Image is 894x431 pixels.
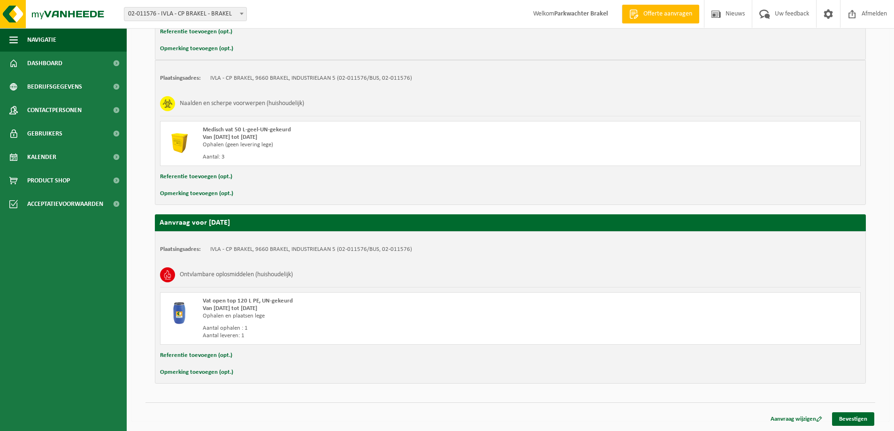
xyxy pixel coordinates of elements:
span: 02-011576 - IVLA - CP BRAKEL - BRAKEL [124,8,246,21]
div: Aantal: 3 [203,153,548,161]
span: Navigatie [27,28,56,52]
span: Product Shop [27,169,70,192]
div: Ophalen en plaatsen lege [203,312,548,320]
h3: Naalden en scherpe voorwerpen (huishoudelijk) [180,96,304,111]
button: Referentie toevoegen (opt.) [160,349,232,362]
div: Aantal leveren: 1 [203,332,548,340]
td: IVLA - CP BRAKEL, 9660 BRAKEL, INDUSTRIELAAN 5 (02-011576/BUS, 02-011576) [210,246,412,253]
strong: Aanvraag voor [DATE] [160,219,230,227]
button: Referentie toevoegen (opt.) [160,26,232,38]
button: Referentie toevoegen (opt.) [160,171,232,183]
img: PB-OT-0120-HPE-00-02.png [165,297,193,325]
strong: Van [DATE] tot [DATE] [203,305,257,311]
span: Contactpersonen [27,98,82,122]
div: Aantal ophalen : 1 [203,325,548,332]
strong: Plaatsingsadres: [160,246,201,252]
span: Medisch vat 50 L-geel-UN-gekeurd [203,127,291,133]
button: Opmerking toevoegen (opt.) [160,43,233,55]
span: Vat open top 120 L PE, UN-gekeurd [203,298,293,304]
strong: Parkwachter Brakel [554,10,608,17]
strong: Plaatsingsadres: [160,75,201,81]
strong: Van [DATE] tot [DATE] [203,134,257,140]
a: Aanvraag wijzigen [764,412,829,426]
a: Bevestigen [832,412,874,426]
span: Dashboard [27,52,62,75]
button: Opmerking toevoegen (opt.) [160,188,233,200]
span: Acceptatievoorwaarden [27,192,103,216]
td: IVLA - CP BRAKEL, 9660 BRAKEL, INDUSTRIELAAN 5 (02-011576/BUS, 02-011576) [210,75,412,82]
button: Opmerking toevoegen (opt.) [160,366,233,378]
a: Offerte aanvragen [622,5,699,23]
div: Ophalen (geen levering lege) [203,141,548,149]
span: Offerte aanvragen [641,9,695,19]
span: Bedrijfsgegevens [27,75,82,98]
span: 02-011576 - IVLA - CP BRAKEL - BRAKEL [124,7,247,21]
h3: Ontvlambare oplosmiddelen (huishoudelijk) [180,267,293,282]
img: LP-SB-00050-HPE-22.png [165,126,193,154]
span: Gebruikers [27,122,62,145]
span: Kalender [27,145,56,169]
